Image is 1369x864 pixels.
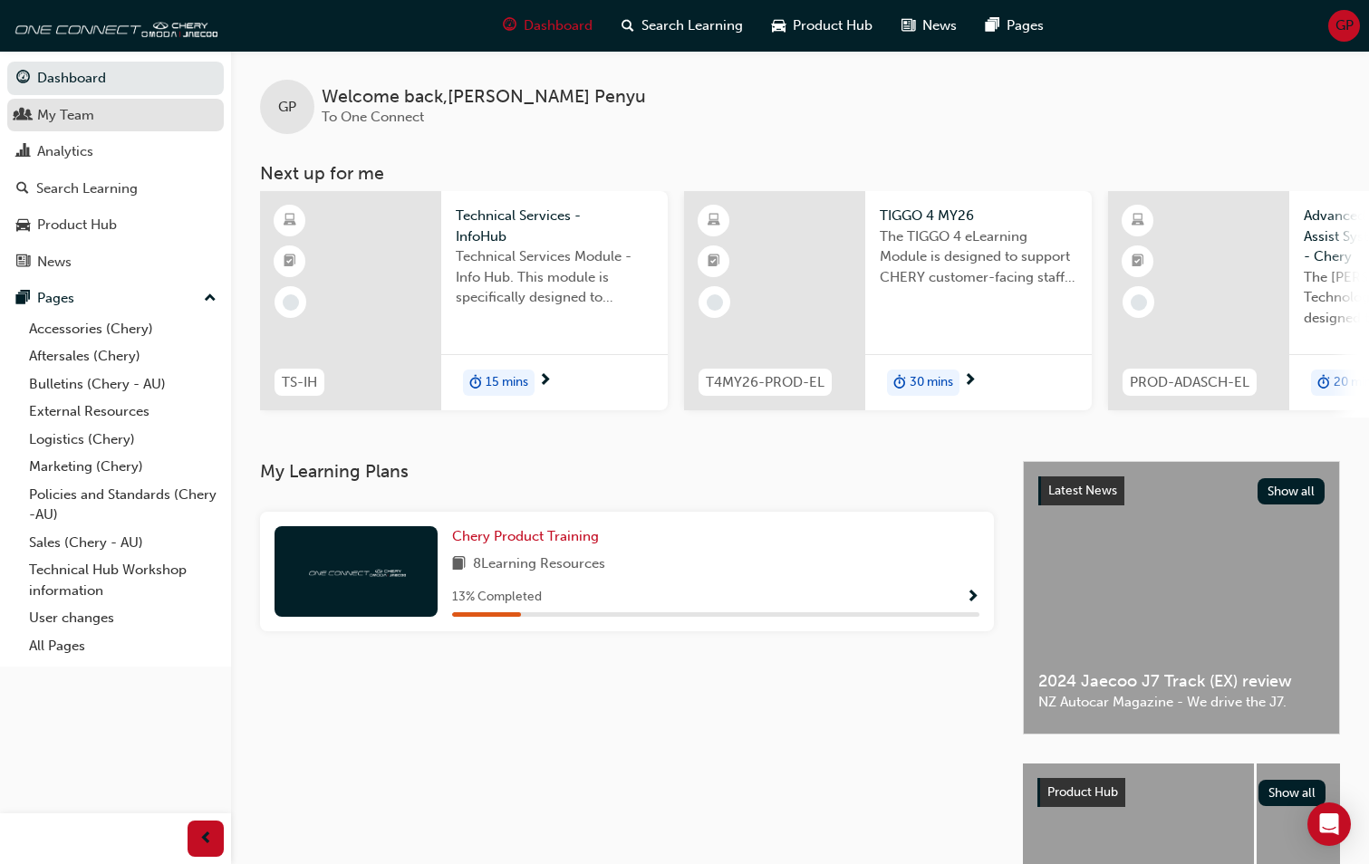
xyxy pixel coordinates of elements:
[901,14,915,37] span: news-icon
[22,481,224,529] a: Policies and Standards (Chery -AU)
[199,828,213,850] span: prev-icon
[469,371,482,395] span: duration-icon
[456,246,653,308] span: Technical Services Module - Info Hub. This module is specifically designed to address the require...
[1335,15,1354,36] span: GP
[9,7,217,43] img: oneconnect
[473,553,605,576] span: 8 Learning Resources
[37,105,94,126] div: My Team
[452,553,466,576] span: book-icon
[22,342,224,370] a: Aftersales (Chery)
[22,453,224,481] a: Marketing (Chery)
[1023,461,1340,734] a: Latest NewsShow all2024 Jaecoo J7 Track (EX) reviewNZ Autocar Magazine - We drive the J7.
[16,217,30,234] span: car-icon
[37,141,93,162] div: Analytics
[7,58,224,282] button: DashboardMy TeamAnalyticsSearch LearningProduct HubNews
[22,556,224,604] a: Technical Hub Workshop information
[16,254,30,271] span: news-icon
[1038,692,1325,713] span: NZ Autocar Magazine - We drive the J7.
[22,315,224,343] a: Accessories (Chery)
[22,604,224,632] a: User changes
[538,373,552,389] span: next-icon
[36,178,138,199] div: Search Learning
[1007,15,1044,36] span: Pages
[1130,372,1249,393] span: PROD-ADASCH-EL
[284,209,296,233] span: learningResourceType_ELEARNING-icon
[7,282,224,315] button: Pages
[963,373,977,389] span: next-icon
[231,163,1369,184] h3: Next up for me
[966,590,979,606] span: Show Progress
[16,181,29,197] span: search-icon
[452,587,542,608] span: 13 % Completed
[7,172,224,206] a: Search Learning
[456,206,653,246] span: Technical Services - InfoHub
[7,99,224,132] a: My Team
[306,562,406,580] img: oneconnect
[282,372,317,393] span: TS-IH
[1132,209,1144,233] span: learningResourceType_ELEARNING-icon
[1328,10,1360,42] button: GP
[757,7,887,44] a: car-iconProduct Hub
[22,398,224,426] a: External Resources
[16,108,30,124] span: people-icon
[1132,250,1144,274] span: booktick-icon
[1258,780,1326,806] button: Show all
[16,144,30,160] span: chart-icon
[7,135,224,168] a: Analytics
[22,370,224,398] a: Bulletins (Chery - AU)
[7,208,224,242] a: Product Hub
[1131,294,1147,311] span: learningRecordVerb_NONE-icon
[260,461,994,482] h3: My Learning Plans
[707,294,723,311] span: learningRecordVerb_NONE-icon
[1038,476,1325,505] a: Latest NewsShow all
[452,526,606,547] a: Chery Product Training
[22,529,224,557] a: Sales (Chery - AU)
[7,62,224,95] a: Dashboard
[284,250,296,274] span: booktick-icon
[986,14,999,37] span: pages-icon
[16,71,30,87] span: guage-icon
[706,372,824,393] span: T4MY26-PROD-EL
[772,14,786,37] span: car-icon
[684,191,1092,410] a: T4MY26-PROD-ELTIGGO 4 MY26The TIGGO 4 eLearning Module is designed to support CHERY customer-faci...
[641,15,743,36] span: Search Learning
[322,109,424,125] span: To One Connect
[966,586,979,609] button: Show Progress
[1048,483,1117,498] span: Latest News
[452,528,599,544] span: Chery Product Training
[503,14,516,37] span: guage-icon
[910,372,953,393] span: 30 mins
[708,209,720,233] span: learningResourceType_ELEARNING-icon
[1047,784,1118,800] span: Product Hub
[22,632,224,660] a: All Pages
[7,245,224,279] a: News
[37,288,74,309] div: Pages
[322,87,646,108] span: Welcome back , [PERSON_NAME] Penyu
[204,287,217,311] span: up-icon
[1037,778,1326,807] a: Product HubShow all
[880,206,1077,226] span: TIGGO 4 MY26
[278,97,296,118] span: GP
[260,191,668,410] a: TS-IHTechnical Services - InfoHubTechnical Services Module - Info Hub. This module is specificall...
[922,15,957,36] span: News
[486,372,528,393] span: 15 mins
[622,14,634,37] span: search-icon
[524,15,593,36] span: Dashboard
[887,7,971,44] a: news-iconNews
[880,226,1077,288] span: The TIGGO 4 eLearning Module is designed to support CHERY customer-facing staff with the product ...
[971,7,1058,44] a: pages-iconPages
[16,291,30,307] span: pages-icon
[283,294,299,311] span: learningRecordVerb_NONE-icon
[488,7,607,44] a: guage-iconDashboard
[708,250,720,274] span: booktick-icon
[37,215,117,235] div: Product Hub
[607,7,757,44] a: search-iconSearch Learning
[1317,371,1330,395] span: duration-icon
[1258,478,1326,504] button: Show all
[22,426,224,454] a: Logistics (Chery)
[1307,802,1351,846] div: Open Intercom Messenger
[37,252,72,273] div: News
[793,15,872,36] span: Product Hub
